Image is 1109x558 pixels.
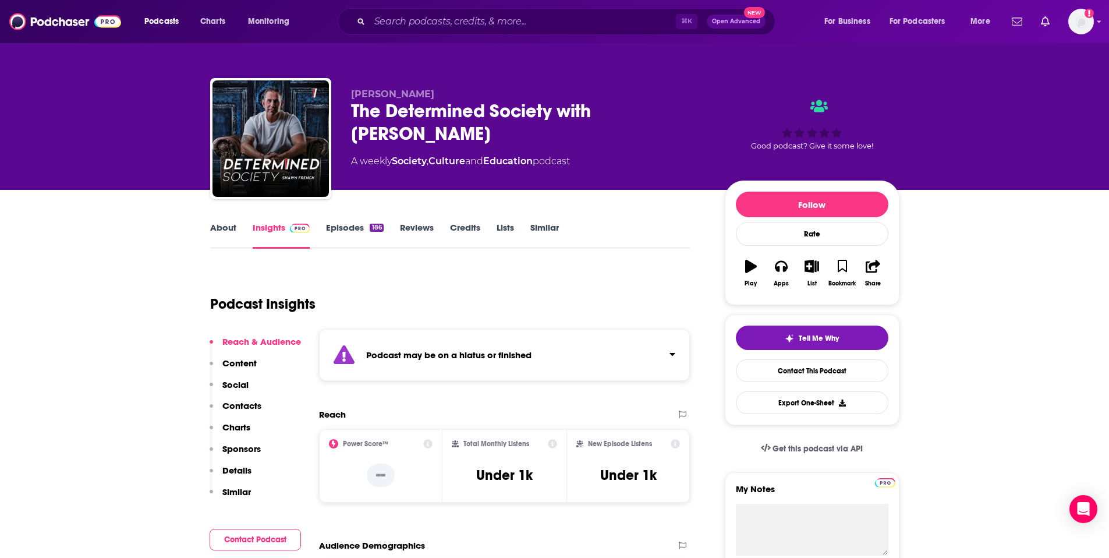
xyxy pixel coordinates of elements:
[240,12,304,31] button: open menu
[736,359,888,382] a: Contact This Podcast
[1068,9,1094,34] span: Logged in as brenda_epic
[212,80,329,197] img: The Determined Society with Shawn French
[427,156,428,167] span: ,
[827,252,858,294] button: Bookmark
[600,467,657,484] h3: Under 1k
[970,13,990,30] span: More
[351,154,570,168] div: A weekly podcast
[483,156,533,167] a: Education
[707,15,766,29] button: Open AdvancedNew
[774,280,789,287] div: Apps
[349,8,786,35] div: Search podcasts, credits, & more...
[962,12,1005,31] button: open menu
[773,444,863,454] span: Get this podcast via API
[766,252,796,294] button: Apps
[222,358,257,369] p: Content
[875,478,895,488] img: Podchaser Pro
[392,156,427,167] a: Society
[1085,9,1094,18] svg: Add a profile image
[712,19,760,24] span: Open Advanced
[136,12,194,31] button: open menu
[497,222,514,249] a: Lists
[210,400,261,422] button: Contacts
[450,222,480,249] a: Credits
[400,222,434,249] a: Reviews
[222,465,251,476] p: Details
[370,12,676,31] input: Search podcasts, credits, & more...
[222,379,249,390] p: Social
[736,222,888,246] div: Rate
[828,280,856,287] div: Bookmark
[799,334,839,343] span: Tell Me Why
[1036,12,1054,31] a: Show notifications dropdown
[736,326,888,350] button: tell me why sparkleTell Me Why
[875,476,895,488] a: Pro website
[736,192,888,217] button: Follow
[676,14,697,29] span: ⌘ K
[351,89,434,100] span: [PERSON_NAME]
[785,334,794,343] img: tell me why sparkle
[222,422,250,433] p: Charts
[290,224,310,233] img: Podchaser Pro
[751,142,873,150] span: Good podcast? Give it some love!
[370,224,383,232] div: 186
[210,222,236,249] a: About
[745,280,757,287] div: Play
[210,336,301,358] button: Reach & Audience
[816,12,885,31] button: open menu
[1069,495,1097,523] div: Open Intercom Messenger
[1007,12,1027,31] a: Show notifications dropdown
[144,13,179,30] span: Podcasts
[463,440,529,448] h2: Total Monthly Listens
[319,409,346,420] h2: Reach
[222,486,251,497] p: Similar
[588,440,652,448] h2: New Episode Listens
[9,10,121,33] img: Podchaser - Follow, Share and Rate Podcasts
[222,336,301,347] p: Reach & Audience
[465,156,483,167] span: and
[193,12,232,31] a: Charts
[210,443,261,465] button: Sponsors
[744,7,765,18] span: New
[736,391,888,414] button: Export One-Sheet
[210,486,251,508] button: Similar
[476,467,533,484] h3: Under 1k
[807,280,817,287] div: List
[1068,9,1094,34] button: Show profile menu
[253,222,310,249] a: InsightsPodchaser Pro
[210,358,257,379] button: Content
[210,465,251,486] button: Details
[319,329,690,381] section: Click to expand status details
[367,464,395,487] p: --
[210,422,250,443] button: Charts
[736,483,888,504] label: My Notes
[1068,9,1094,34] img: User Profile
[326,222,383,249] a: Episodes186
[725,89,899,161] div: Good podcast? Give it some love!
[882,12,962,31] button: open menu
[824,13,870,30] span: For Business
[796,252,827,294] button: List
[865,280,881,287] div: Share
[890,13,945,30] span: For Podcasters
[428,156,465,167] a: Culture
[530,222,559,249] a: Similar
[736,252,766,294] button: Play
[222,443,261,454] p: Sponsors
[248,13,289,30] span: Monitoring
[210,379,249,401] button: Social
[210,529,301,550] button: Contact Podcast
[752,435,873,463] a: Get this podcast via API
[343,440,388,448] h2: Power Score™
[319,540,425,551] h2: Audience Demographics
[210,295,316,313] h1: Podcast Insights
[200,13,225,30] span: Charts
[222,400,261,411] p: Contacts
[366,349,532,361] strong: Podcast may be on a hiatus or finished
[858,252,888,294] button: Share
